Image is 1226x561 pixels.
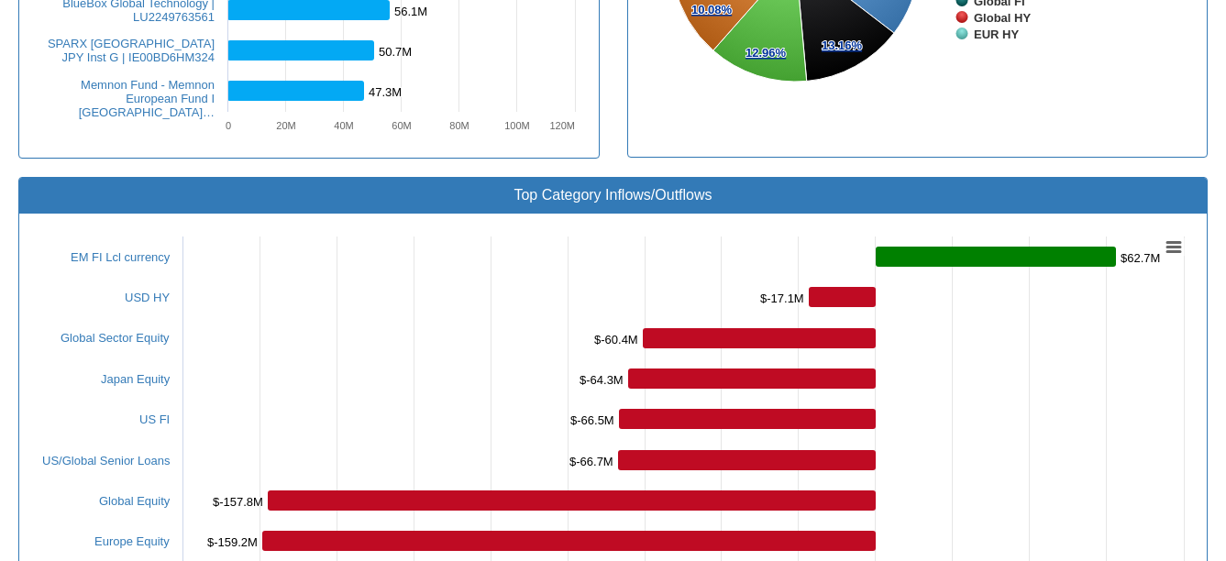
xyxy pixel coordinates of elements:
[822,38,863,52] tspan: 13.16%
[369,85,402,99] tspan: 47.3M
[549,120,575,131] text: 120M
[449,120,469,131] text: 80M
[276,120,295,131] text: 20M
[101,372,170,386] a: Japan Equity
[71,250,170,264] a: EM FI Lcl currency
[33,187,1193,203] h3: Top Category Inflows/Outflows
[974,27,1019,41] tspan: EUR HY
[213,495,263,509] tspan: $-157.8M
[99,494,170,508] a: Global Equity
[580,373,624,387] tspan: $-64.3M
[594,333,638,346] tspan: $-60.4M
[1121,251,1160,265] tspan: $62.7M
[79,78,215,119] a: Memnon Fund - Memnon European Fund I [GEOGRAPHIC_DATA]…
[226,120,231,131] text: 0
[379,45,412,59] tspan: 50.7M
[125,291,170,304] a: USD HY
[139,412,170,426] a: US FI
[760,291,804,305] tspan: $-17.1M
[207,535,258,549] tspan: $-159.2M
[334,120,353,131] text: 40M
[974,11,1031,25] tspan: Global HY
[42,454,170,467] a: US/Global Senior Loans
[746,46,787,60] tspan: 12.96%
[691,3,733,16] tspan: 10.08%
[48,37,215,64] a: SPARX [GEOGRAPHIC_DATA] JPY Inst G | IE00BD6HM324
[569,455,613,468] tspan: $-66.7M
[61,331,170,345] a: Global Sector Equity
[394,5,427,18] tspan: 56.1M
[392,120,411,131] text: 60M
[570,413,614,427] tspan: $-66.5M
[504,120,530,131] text: 100M
[94,534,170,548] a: Europe Equity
